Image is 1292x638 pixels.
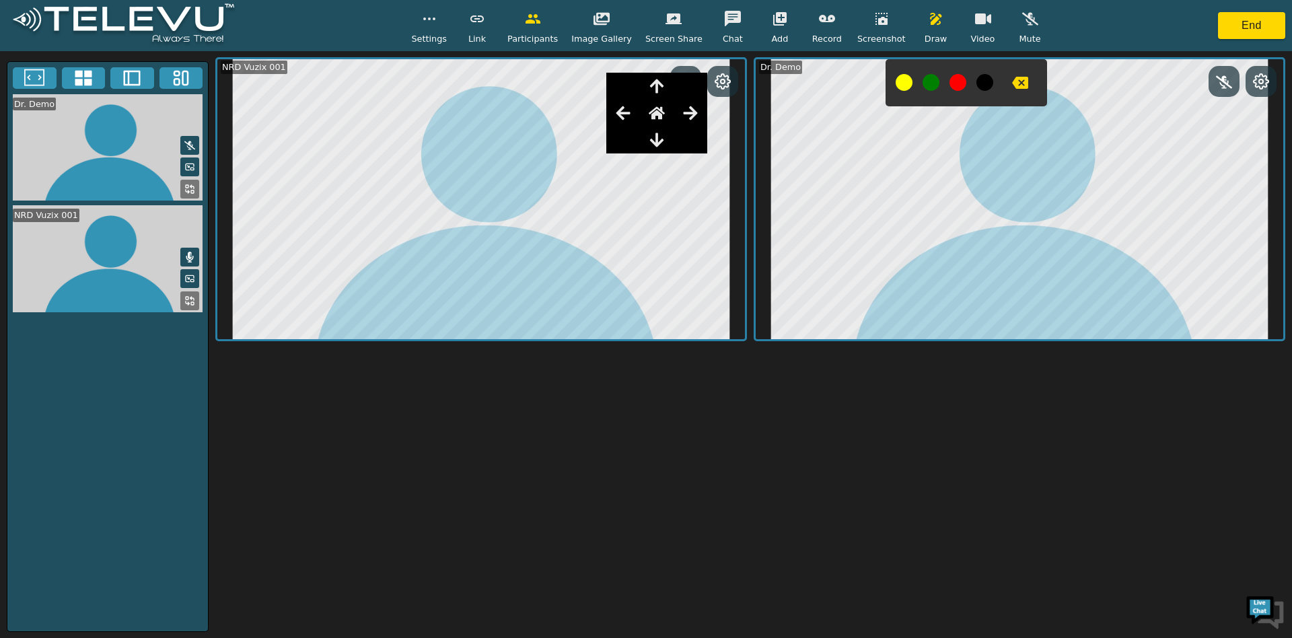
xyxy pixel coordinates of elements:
textarea: Type your message and hit 'Enter' [7,367,256,415]
span: Image Gallery [571,32,632,45]
span: Record [812,32,842,45]
img: Chat Widget [1245,591,1285,631]
div: Chat with us now [70,71,226,88]
button: Picture in Picture [180,157,199,176]
button: Mute [180,136,199,155]
button: Replace Feed [180,291,199,310]
button: End [1218,12,1285,39]
img: d_736959983_company_1615157101543_736959983 [23,63,57,96]
span: We're online! [78,170,186,306]
div: Dr. Demo [759,61,802,73]
button: Replace Feed [180,180,199,199]
span: Video [971,32,995,45]
div: Minimize live chat window [221,7,253,39]
button: Picture in Picture [180,269,199,288]
span: Link [468,32,486,45]
div: NRD Vuzix 001 [221,61,287,73]
span: Add [772,32,789,45]
span: Screen Share [645,32,703,45]
span: Settings [411,32,447,45]
div: Dr. Demo [13,98,56,110]
button: Two Window Medium [110,67,154,89]
span: Chat [723,32,743,45]
span: Participants [507,32,558,45]
span: Screenshot [857,32,906,45]
span: Mute [1019,32,1040,45]
div: NRD Vuzix 001 [13,209,79,221]
button: Fullscreen [13,67,57,89]
button: 4x4 [62,67,106,89]
button: Three Window Medium [159,67,203,89]
span: Draw [925,32,947,45]
button: Mute [180,248,199,267]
